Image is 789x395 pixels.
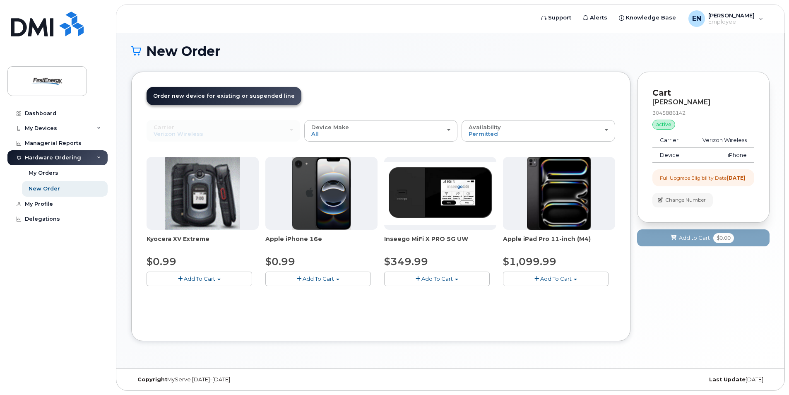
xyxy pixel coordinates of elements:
div: Apple iPhone 16e [265,235,378,251]
span: Support [548,14,571,22]
div: active [652,120,675,130]
div: Kyocera XV Extreme [147,235,259,251]
button: Change Number [652,193,713,207]
button: Add To Cart [503,272,609,286]
div: MyServe [DATE]–[DATE] [131,376,344,383]
span: $0.99 [147,255,176,267]
span: $1,099.99 [503,255,556,267]
span: Add To Cart [303,275,334,282]
span: All [311,130,319,137]
button: Add To Cart [384,272,490,286]
button: Add To Cart [147,272,252,286]
button: Device Make All [304,120,458,142]
img: Inseego.png [384,162,496,225]
span: Order new device for existing or suspended line [153,93,295,99]
span: Employee [708,19,755,25]
div: [DATE] [557,376,770,383]
td: Verizon Wireless [690,133,754,148]
td: Device [652,148,690,163]
div: Full Upgrade Eligibility Date [660,174,746,181]
span: Change Number [665,196,706,204]
a: Support [535,10,577,26]
span: [PERSON_NAME] [708,12,755,19]
div: Apple iPad Pro 11-inch (M4) [503,235,615,251]
button: Availability Permitted [462,120,615,142]
strong: Copyright [137,376,167,383]
span: Add To Cart [184,275,215,282]
span: Add To Cart [421,275,453,282]
button: Add to Cart $0.00 [637,229,770,246]
div: [PERSON_NAME] [652,99,754,106]
span: Add To Cart [540,275,572,282]
img: ipad_pro_11_m4.png [527,157,591,230]
span: Permitted [469,130,498,137]
div: 3045886142 [652,109,754,116]
span: EN [692,14,701,24]
span: Alerts [590,14,607,22]
iframe: Messenger Launcher [753,359,783,389]
img: xvextreme.gif [165,157,240,230]
span: $0.99 [265,255,295,267]
img: iphone16e.png [292,157,351,230]
span: $0.00 [713,233,734,243]
button: Add To Cart [265,272,371,286]
span: Knowledge Base [626,14,676,22]
a: Knowledge Base [613,10,682,26]
strong: [DATE] [726,175,746,181]
p: Cart [652,87,754,99]
span: $349.99 [384,255,428,267]
div: Inseego MiFi X PRO 5G UW [384,235,496,251]
h1: New Order [131,44,770,58]
td: iPhone [690,148,754,163]
strong: Last Update [709,376,746,383]
span: Availability [469,124,501,130]
span: Add to Cart [679,234,710,242]
div: Eric Null [683,10,769,27]
a: Alerts [577,10,613,26]
td: Carrier [652,133,690,148]
span: Device Make [311,124,349,130]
